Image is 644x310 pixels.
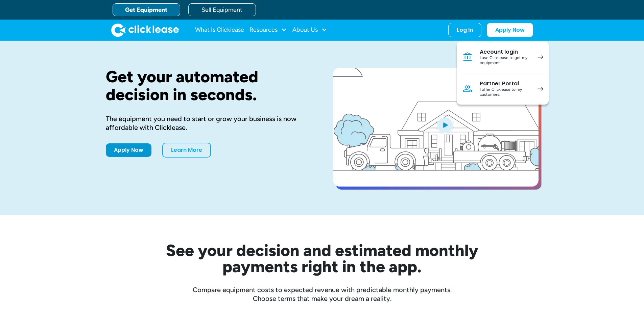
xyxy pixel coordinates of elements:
[462,83,473,94] img: Person icon
[480,49,531,55] div: Account login
[249,23,287,37] div: Resources
[457,27,473,33] div: Log In
[436,115,454,134] img: Blue play button logo on a light blue circular background
[111,23,179,37] img: Clicklease logo
[133,242,511,275] h2: See your decision and estimated monthly payments right in the app.
[106,68,311,104] h1: Get your automated decision in seconds.
[462,52,473,62] img: Bank icon
[457,73,549,105] a: Partner PortalI offer Clicklease to my customers.
[538,55,543,59] img: arrow
[480,55,531,66] div: I use Clicklease to get my equipment
[195,23,244,37] a: What Is Clicklease
[111,23,179,37] a: home
[162,143,211,158] a: Learn More
[457,41,549,105] nav: Log In
[113,3,180,16] a: Get Equipment
[333,68,539,187] a: open lightbox
[480,80,531,87] div: Partner Portal
[538,87,543,91] img: arrow
[106,114,311,132] div: The equipment you need to start or grow your business is now affordable with Clicklease.
[480,87,531,97] div: I offer Clicklease to my customers.
[487,23,533,37] a: Apply Now
[106,285,539,303] div: Compare equipment costs to expected revenue with predictable monthly payments. Choose terms that ...
[106,143,151,157] a: Apply Now
[457,41,549,73] a: Account loginI use Clicklease to get my equipment
[188,3,256,16] a: Sell Equipment
[292,23,327,37] div: About Us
